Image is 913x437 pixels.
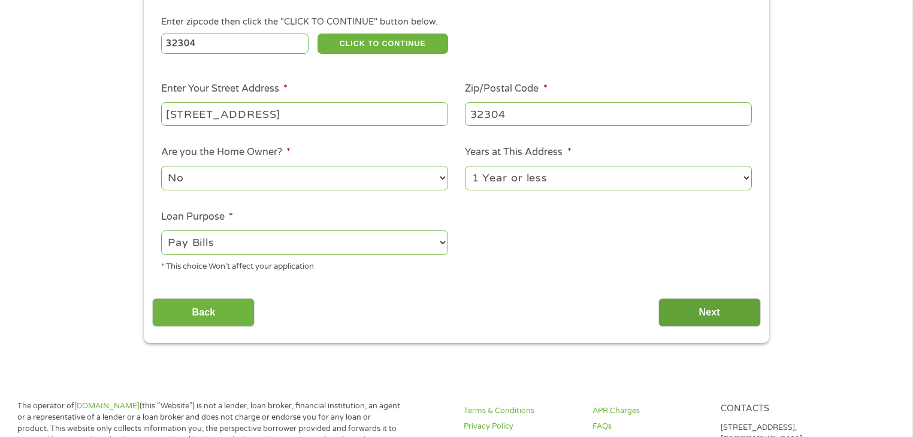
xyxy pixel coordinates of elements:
[161,34,309,54] input: Enter Zipcode (e.g 01510)
[464,405,578,417] a: Terms & Conditions
[318,34,448,54] button: CLICK TO CONTINUE
[465,146,571,159] label: Years at This Address
[592,405,706,417] a: APR Charges
[161,257,448,273] div: * This choice Won’t affect your application
[161,83,288,95] label: Enter Your Street Address
[161,102,448,125] input: 1 Main Street
[658,298,761,327] input: Next
[464,421,578,432] a: Privacy Policy
[74,401,140,411] a: [DOMAIN_NAME]
[592,421,706,432] a: FAQs
[161,16,752,29] div: Enter zipcode then click the "CLICK TO CONTINUE" button below.
[161,211,233,223] label: Loan Purpose
[161,146,291,159] label: Are you the Home Owner?
[152,298,255,327] input: Back
[721,403,835,415] h4: Contacts
[465,83,547,95] label: Zip/Postal Code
